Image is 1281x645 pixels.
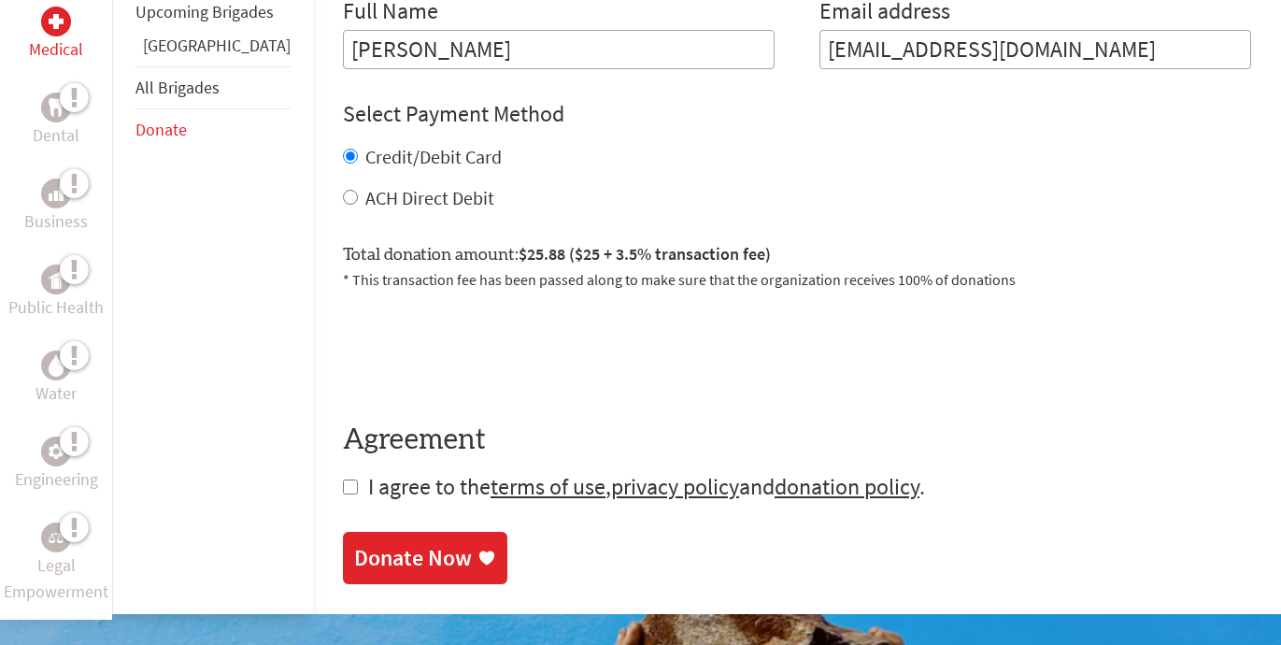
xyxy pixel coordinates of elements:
[49,14,64,29] img: Medical
[49,444,64,459] img: Engineering
[365,145,502,168] label: Credit/Debit Card
[36,380,77,407] p: Water
[15,437,98,493] a: EngineeringEngineering
[24,179,88,235] a: BusinessBusiness
[343,313,627,386] iframe: reCAPTCHA
[49,355,64,377] img: Water
[491,472,605,501] a: terms of use
[4,523,108,605] a: Legal EmpowermentLegal Empowerment
[343,241,771,268] label: Total donation amount:
[41,7,71,36] div: Medical
[135,1,274,22] a: Upcoming Brigades
[49,99,64,117] img: Dental
[41,437,71,466] div: Engineering
[24,208,88,235] p: Business
[4,552,108,605] p: Legal Empowerment
[135,109,291,150] li: Donate
[41,265,71,294] div: Public Health
[15,466,98,493] p: Engineering
[8,265,104,321] a: Public HealthPublic Health
[343,532,507,584] a: Donate Now
[819,30,1251,69] input: Your Email
[33,93,79,149] a: DentalDental
[41,523,71,552] div: Legal Empowerment
[36,351,77,407] a: WaterWater
[49,270,64,289] img: Public Health
[8,294,104,321] p: Public Health
[135,119,187,140] a: Donate
[611,472,739,501] a: privacy policy
[49,532,64,543] img: Legal Empowerment
[368,472,925,501] span: I agree to the , and .
[343,423,1251,457] h4: Agreement
[365,186,494,209] label: ACH Direct Debit
[49,186,64,201] img: Business
[354,543,472,573] div: Donate Now
[519,243,771,265] span: $25.88 ($25 + 3.5% transaction fee)
[135,77,220,98] a: All Brigades
[41,351,71,380] div: Water
[29,7,83,63] a: MedicalMedical
[343,99,1251,129] h4: Select Payment Method
[343,30,775,69] input: Enter Full Name
[775,472,919,501] a: donation policy
[143,35,291,56] a: [GEOGRAPHIC_DATA]
[343,268,1251,291] p: * This transaction fee has been passed along to make sure that the organization receives 100% of ...
[135,33,291,66] li: Belize
[41,93,71,122] div: Dental
[33,122,79,149] p: Dental
[41,179,71,208] div: Business
[135,66,291,109] li: All Brigades
[29,36,83,63] p: Medical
